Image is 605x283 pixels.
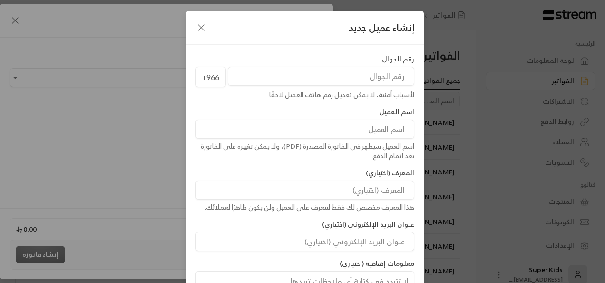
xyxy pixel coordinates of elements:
div: لأسباب أمنية، لا يمكن تعديل رقم هاتف العميل لاحقًا. [195,90,414,100]
div: هذا المعرف مخصص لك فقط لتتعرف على العميل ولن يكون ظاهرًا لعملائك. [195,202,414,212]
input: اسم العميل [195,120,414,139]
input: رقم الجوال [228,67,414,86]
label: المعرف (اختياري) [366,168,414,178]
label: عنوان البريد الإلكتروني (اختياري) [322,220,414,229]
input: المعرف (اختياري) [195,181,414,200]
span: إنشاء عميل جديد [349,20,414,35]
label: اسم العميل [379,107,414,117]
input: عنوان البريد الإلكتروني (اختياري) [195,232,414,251]
label: معلومات إضافية (اختياري) [340,259,414,268]
div: اسم العميل سيظهر في الفاتورة المصدرة (PDF)، ولا يمكن تغييره على الفاتورة بعد اتمام الدفع. [195,141,414,161]
span: +966 [195,67,226,88]
label: رقم الجوال [382,54,414,64]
